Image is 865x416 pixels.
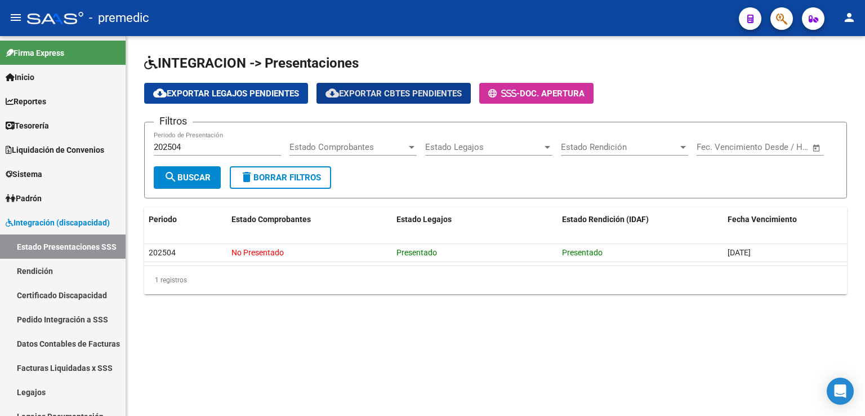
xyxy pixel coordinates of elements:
[144,266,847,294] div: 1 registros
[144,55,359,71] span: INTEGRACION -> Presentaciones
[240,172,321,183] span: Borrar Filtros
[562,248,603,257] span: Presentado
[231,215,311,224] span: Estado Comprobantes
[561,142,678,152] span: Estado Rendición
[392,207,558,232] datatable-header-cell: Estado Legajos
[153,88,299,99] span: Exportar Legajos Pendientes
[89,6,149,30] span: - premedic
[144,83,308,104] button: Exportar Legajos Pendientes
[154,113,193,129] h3: Filtros
[6,95,46,108] span: Reportes
[723,207,847,232] datatable-header-cell: Fecha Vencimiento
[6,216,110,229] span: Integración (discapacidad)
[558,207,723,232] datatable-header-cell: Estado Rendición (IDAF)
[231,248,284,257] span: No Presentado
[842,11,856,24] mat-icon: person
[6,47,64,59] span: Firma Express
[728,248,751,257] span: [DATE]
[6,120,49,132] span: Tesorería
[149,248,176,257] span: 202504
[562,215,649,224] span: Estado Rendición (IDAF)
[289,142,407,152] span: Estado Comprobantes
[230,166,331,189] button: Borrar Filtros
[153,86,167,100] mat-icon: cloud_download
[752,142,807,152] input: Fecha fin
[396,215,452,224] span: Estado Legajos
[479,83,594,104] button: -Doc. Apertura
[827,378,854,405] div: Open Intercom Messenger
[810,141,823,154] button: Open calendar
[488,88,520,99] span: -
[425,142,542,152] span: Estado Legajos
[6,71,34,83] span: Inicio
[240,170,253,184] mat-icon: delete
[728,215,797,224] span: Fecha Vencimiento
[326,86,339,100] mat-icon: cloud_download
[396,248,437,257] span: Presentado
[697,142,742,152] input: Fecha inicio
[6,144,104,156] span: Liquidación de Convenios
[149,215,177,224] span: Periodo
[9,11,23,24] mat-icon: menu
[6,168,42,180] span: Sistema
[164,170,177,184] mat-icon: search
[6,192,42,205] span: Padrón
[164,172,211,183] span: Buscar
[326,88,462,99] span: Exportar Cbtes Pendientes
[154,166,221,189] button: Buscar
[144,207,227,232] datatable-header-cell: Periodo
[520,88,585,99] span: Doc. Apertura
[227,207,393,232] datatable-header-cell: Estado Comprobantes
[316,83,471,104] button: Exportar Cbtes Pendientes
